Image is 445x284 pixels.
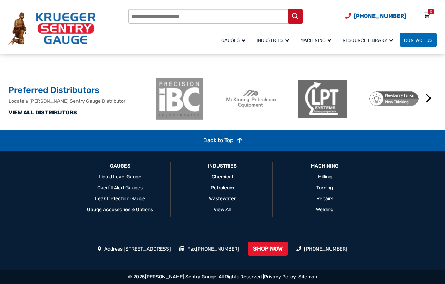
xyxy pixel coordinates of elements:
[208,163,237,170] a: Industries
[280,124,287,131] button: 1 of 2
[316,196,333,202] a: Repairs
[354,13,406,19] span: [PHONE_NUMBER]
[338,32,400,48] a: Resource Library
[430,9,432,14] div: 0
[304,246,347,252] a: [PHONE_NUMBER]
[211,185,234,191] a: Petroleum
[404,38,432,43] span: Contact Us
[8,12,96,45] img: Krueger Sentry Gauge
[300,38,331,43] span: Machining
[214,207,231,213] a: View All
[8,97,151,105] p: Locate a [PERSON_NAME] Sentry Gauge Distributor
[95,196,145,202] a: Leak Detection Gauge
[252,32,296,48] a: Industries
[248,242,288,256] a: SHOP NOW
[369,78,419,120] img: Newberry Tanks
[145,274,216,280] a: [PERSON_NAME] Sentry Gauge
[400,33,437,47] a: Contact Us
[296,32,338,48] a: Machining
[298,274,317,280] a: Sitemap
[301,124,308,131] button: 3 of 2
[221,38,245,43] span: Gauges
[345,12,406,20] a: Phone Number (920) 434-8860
[226,78,276,120] img: McKinney Petroleum Equipment
[316,207,333,213] a: Welding
[212,174,233,180] a: Chemical
[217,32,252,48] a: Gauges
[179,245,239,253] li: Fax
[298,78,347,120] img: LPT
[342,38,393,43] span: Resource Library
[87,207,153,213] a: Gauge Accessories & Options
[98,245,171,253] li: Address [STREET_ADDRESS]
[422,91,436,106] button: Next
[290,124,297,131] button: 2 of 2
[257,38,289,43] span: Industries
[8,109,77,116] a: VIEW ALL DISTRIBUTORS
[99,174,141,180] a: Liquid Level Gauge
[311,163,339,170] a: Machining
[110,163,130,170] a: GAUGES
[264,274,296,280] a: Privacy Policy
[97,185,143,191] a: Overfill Alert Gauges
[318,174,332,180] a: Milling
[155,78,204,120] img: ibc-logo
[316,185,333,191] a: Turning
[209,196,236,202] a: Wastewater
[8,85,151,96] h2: Preferred Distributors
